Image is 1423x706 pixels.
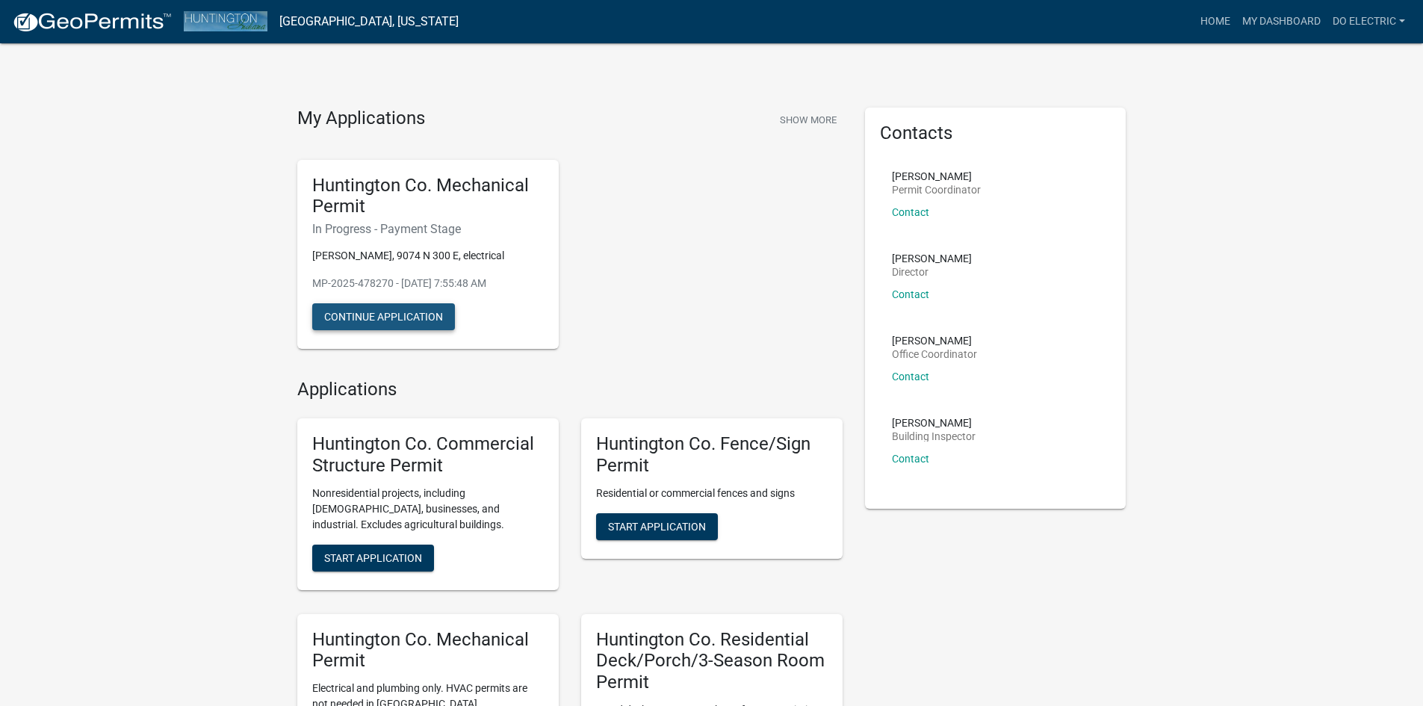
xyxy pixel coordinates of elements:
p: MP-2025-478270 - [DATE] 7:55:48 AM [312,276,544,291]
p: Building Inspector [892,431,976,442]
h4: My Applications [297,108,425,130]
p: Residential or commercial fences and signs [596,486,828,501]
a: Contact [892,206,929,218]
p: Permit Coordinator [892,185,981,195]
a: [GEOGRAPHIC_DATA], [US_STATE] [279,9,459,34]
p: [PERSON_NAME] [892,171,981,182]
button: Continue Application [312,303,455,330]
a: My Dashboard [1236,7,1327,36]
h4: Applications [297,379,843,400]
h5: Huntington Co. Commercial Structure Permit [312,433,544,477]
img: Huntington County, Indiana [184,11,267,31]
span: Start Application [324,551,422,563]
h5: Contacts [880,123,1112,144]
p: Office Coordinator [892,349,977,359]
h5: Huntington Co. Fence/Sign Permit [596,433,828,477]
button: Start Application [596,513,718,540]
p: [PERSON_NAME] [892,253,972,264]
a: Contact [892,453,929,465]
p: Director [892,267,972,277]
button: Show More [774,108,843,132]
a: Contact [892,371,929,383]
p: [PERSON_NAME], 9074 N 300 E, electrical [312,248,544,264]
a: DO ELECTRIC [1327,7,1411,36]
h5: Huntington Co. Mechanical Permit [312,175,544,218]
a: Home [1194,7,1236,36]
h6: In Progress - Payment Stage [312,222,544,236]
span: Start Application [608,520,706,532]
button: Start Application [312,545,434,572]
p: [PERSON_NAME] [892,335,977,346]
p: [PERSON_NAME] [892,418,976,428]
p: Nonresidential projects, including [DEMOGRAPHIC_DATA], businesses, and industrial. Excludes agric... [312,486,544,533]
h5: Huntington Co. Residential Deck/Porch/3-Season Room Permit [596,629,828,693]
h5: Huntington Co. Mechanical Permit [312,629,544,672]
a: Contact [892,288,929,300]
